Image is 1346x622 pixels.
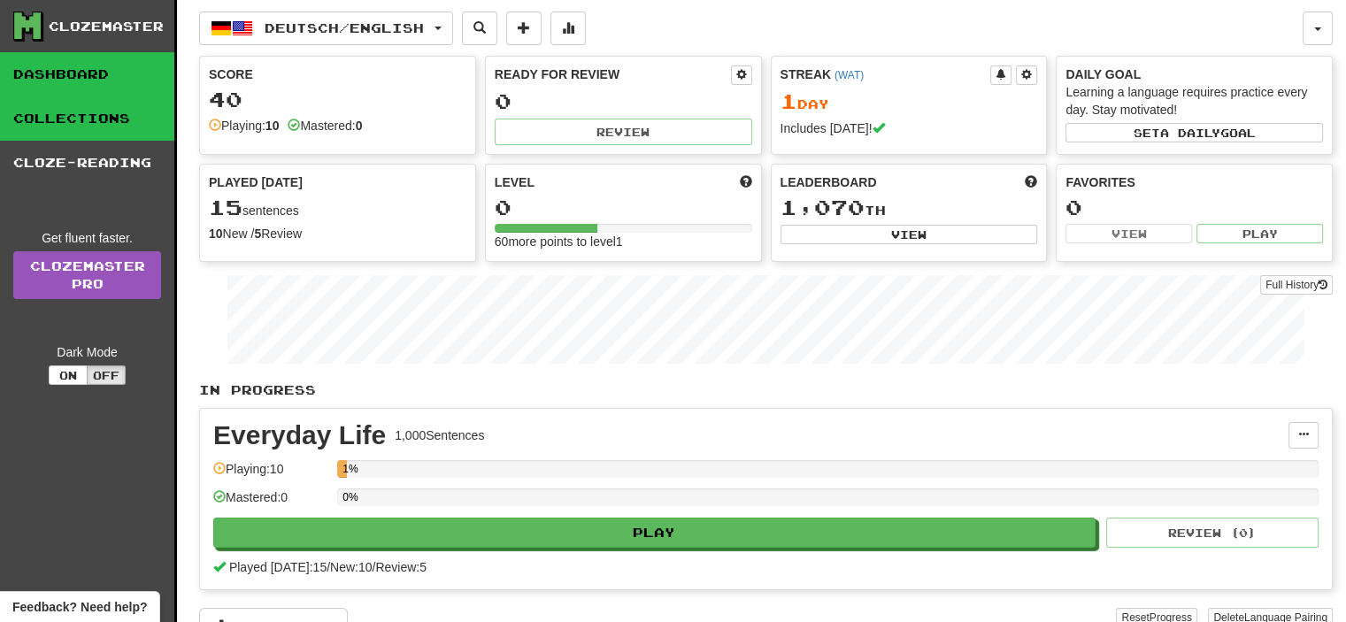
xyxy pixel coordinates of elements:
div: Daily Goal [1065,65,1323,83]
a: ClozemasterPro [13,251,161,299]
div: Score [209,65,466,83]
span: Level [495,173,535,191]
span: Review: 5 [375,560,427,574]
span: / [373,560,376,574]
div: Clozemaster [49,18,164,35]
button: Off [87,365,126,385]
strong: 5 [254,227,261,241]
button: Search sentences [462,12,497,45]
span: / [327,560,330,574]
div: 0 [495,196,752,219]
strong: 10 [265,119,280,133]
div: 0 [1065,196,1323,219]
span: Played [DATE]: 15 [229,560,327,574]
button: Play [1196,224,1323,243]
button: Review (0) [1106,518,1319,548]
div: Get fluent faster. [13,229,161,247]
div: Ready for Review [495,65,731,83]
span: Open feedback widget [12,598,147,616]
div: 0 [495,90,752,112]
a: (WAT) [835,69,864,81]
button: View [781,225,1038,244]
div: Favorites [1065,173,1323,191]
button: View [1065,224,1192,243]
div: 1% [342,460,347,478]
strong: 10 [209,227,223,241]
button: Seta dailygoal [1065,123,1323,142]
span: 15 [209,195,242,219]
p: In Progress [199,381,1333,399]
div: New / Review [209,225,466,242]
span: 1 [781,88,797,113]
button: Full History [1260,275,1333,295]
strong: 0 [356,119,363,133]
div: Playing: [209,117,279,134]
span: Played [DATE] [209,173,303,191]
span: a daily [1160,127,1220,139]
div: 1,000 Sentences [395,426,484,444]
div: Mastered: [288,117,362,134]
div: Playing: 10 [213,460,328,489]
div: sentences [209,196,466,219]
div: Includes [DATE]! [781,119,1038,137]
span: Leaderboard [781,173,877,191]
div: Learning a language requires practice every day. Stay motivated! [1065,83,1323,119]
div: 60 more points to level 1 [495,233,752,250]
span: Score more points to level up [740,173,752,191]
div: Day [781,90,1038,113]
span: Deutsch / English [265,20,424,35]
button: Deutsch/English [199,12,453,45]
span: This week in points, UTC [1025,173,1037,191]
span: 1,070 [781,195,865,219]
div: th [781,196,1038,219]
div: Dark Mode [13,343,161,361]
button: Play [213,518,1096,548]
button: Review [495,119,752,145]
div: 40 [209,88,466,111]
button: More stats [550,12,586,45]
div: Everyday Life [213,422,386,449]
button: Add sentence to collection [506,12,542,45]
div: Mastered: 0 [213,488,328,518]
button: On [49,365,88,385]
div: Streak [781,65,991,83]
span: New: 10 [330,560,372,574]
